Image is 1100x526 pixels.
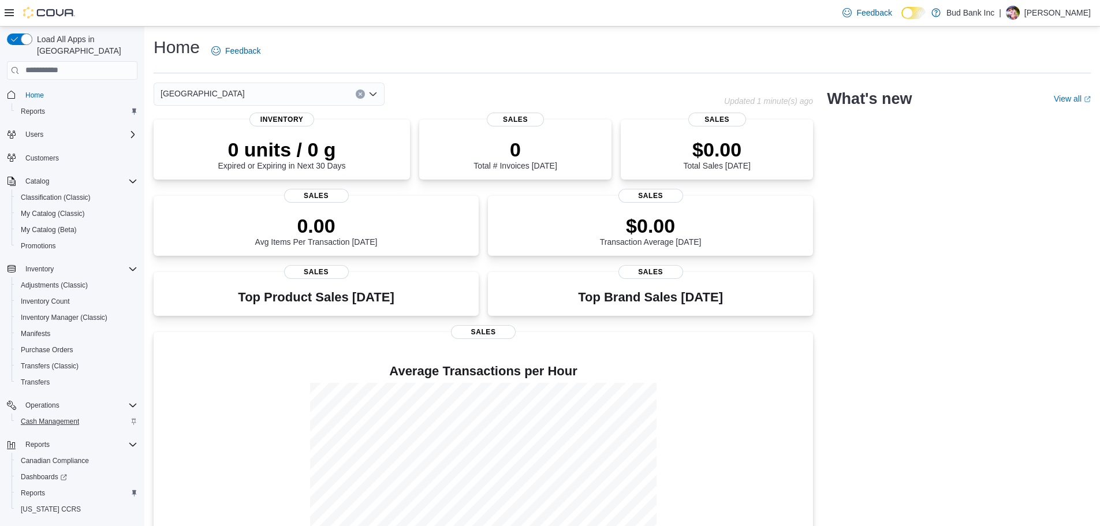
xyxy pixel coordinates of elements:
[16,470,72,484] a: Dashboards
[21,174,137,188] span: Catalog
[21,174,54,188] button: Catalog
[218,138,346,170] div: Expired or Expiring in Next 30 Days
[21,345,73,355] span: Purchase Orders
[16,343,78,357] a: Purchase Orders
[901,19,902,20] span: Dark Mode
[600,214,702,247] div: Transaction Average [DATE]
[21,378,50,387] span: Transfers
[16,486,50,500] a: Reports
[21,193,91,202] span: Classification (Classic)
[12,469,142,485] a: Dashboards
[21,107,45,116] span: Reports
[1006,6,1020,20] div: Darren Lopes
[2,437,142,453] button: Reports
[21,128,48,141] button: Users
[12,326,142,342] button: Manifests
[618,265,683,279] span: Sales
[21,505,81,514] span: [US_STATE] CCRS
[12,485,142,501] button: Reports
[16,415,84,428] a: Cash Management
[827,89,912,108] h2: What's new
[16,375,137,389] span: Transfers
[21,438,54,452] button: Reports
[21,128,137,141] span: Users
[154,36,200,59] h1: Home
[12,277,142,293] button: Adjustments (Classic)
[856,7,892,18] span: Feedback
[16,223,137,237] span: My Catalog (Beta)
[946,6,994,20] p: Bud Bank Inc
[207,39,265,62] a: Feedback
[225,45,260,57] span: Feedback
[21,88,49,102] a: Home
[12,501,142,517] button: [US_STATE] CCRS
[163,364,804,378] h4: Average Transactions per Hour
[2,150,142,166] button: Customers
[21,361,79,371] span: Transfers (Classic)
[16,343,137,357] span: Purchase Orders
[901,7,926,19] input: Dark Mode
[724,96,813,106] p: Updated 1 minute(s) ago
[21,297,70,306] span: Inventory Count
[16,311,112,324] a: Inventory Manager (Classic)
[16,223,81,237] a: My Catalog (Beta)
[12,413,142,430] button: Cash Management
[12,103,142,120] button: Reports
[618,189,683,203] span: Sales
[284,189,349,203] span: Sales
[12,189,142,206] button: Classification (Classic)
[21,262,58,276] button: Inventory
[21,151,137,165] span: Customers
[16,359,83,373] a: Transfers (Classic)
[16,454,94,468] a: Canadian Compliance
[2,261,142,277] button: Inventory
[21,281,88,290] span: Adjustments (Classic)
[1054,94,1091,103] a: View allExternal link
[21,225,77,234] span: My Catalog (Beta)
[25,264,54,274] span: Inventory
[21,472,67,482] span: Dashboards
[161,87,245,100] span: [GEOGRAPHIC_DATA]
[16,294,74,308] a: Inventory Count
[2,173,142,189] button: Catalog
[21,313,107,322] span: Inventory Manager (Classic)
[487,113,545,126] span: Sales
[23,7,75,18] img: Cova
[16,502,85,516] a: [US_STATE] CCRS
[25,154,59,163] span: Customers
[16,311,137,324] span: Inventory Manager (Classic)
[688,113,746,126] span: Sales
[683,138,750,161] p: $0.00
[12,358,142,374] button: Transfers (Classic)
[21,329,50,338] span: Manifests
[683,138,750,170] div: Total Sales [DATE]
[16,105,137,118] span: Reports
[25,177,49,186] span: Catalog
[838,1,896,24] a: Feedback
[21,398,64,412] button: Operations
[16,207,90,221] a: My Catalog (Classic)
[21,262,137,276] span: Inventory
[255,214,378,247] div: Avg Items Per Transaction [DATE]
[21,88,137,102] span: Home
[25,130,43,139] span: Users
[238,290,394,304] h3: Top Product Sales [DATE]
[12,342,142,358] button: Purchase Orders
[16,486,137,500] span: Reports
[21,151,64,165] a: Customers
[284,265,349,279] span: Sales
[25,401,59,410] span: Operations
[16,359,137,373] span: Transfers (Classic)
[21,398,137,412] span: Operations
[16,327,137,341] span: Manifests
[16,191,137,204] span: Classification (Classic)
[16,327,55,341] a: Manifests
[12,374,142,390] button: Transfers
[16,415,137,428] span: Cash Management
[16,470,137,484] span: Dashboards
[16,294,137,308] span: Inventory Count
[356,89,365,99] button: Clear input
[16,278,137,292] span: Adjustments (Classic)
[16,278,92,292] a: Adjustments (Classic)
[368,89,378,99] button: Open list of options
